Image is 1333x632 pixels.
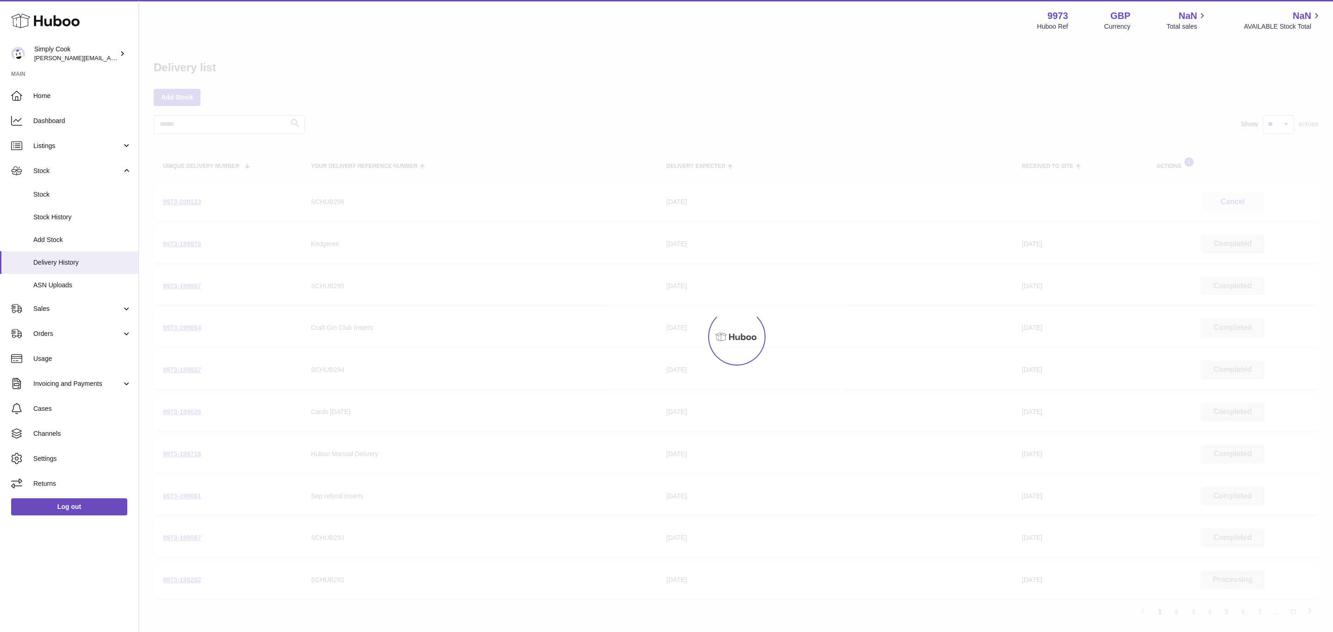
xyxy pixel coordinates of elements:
strong: GBP [1110,10,1130,22]
span: Settings [33,454,131,463]
span: Listings [33,142,122,150]
span: Dashboard [33,117,131,125]
span: ASN Uploads [33,281,131,290]
span: [PERSON_NAME][EMAIL_ADDRESS][DOMAIN_NAME] [34,54,186,62]
span: Total sales [1166,22,1208,31]
div: Currency [1104,22,1131,31]
span: Channels [33,429,131,438]
span: Add Stock [33,235,131,244]
div: Huboo Ref [1037,22,1068,31]
strong: 9973 [1047,10,1068,22]
a: NaN Total sales [1166,10,1208,31]
span: Stock History [33,213,131,222]
span: Delivery History [33,258,131,267]
span: Orders [33,329,122,338]
div: Simply Cook [34,45,118,62]
a: Log out [11,498,127,515]
img: emma@simplycook.com [11,47,25,61]
span: NaN [1293,10,1311,22]
span: Cases [33,404,131,413]
span: Usage [33,354,131,363]
a: NaN AVAILABLE Stock Total [1244,10,1322,31]
span: Sales [33,304,122,313]
span: Invoicing and Payments [33,379,122,388]
span: Home [33,92,131,100]
span: AVAILABLE Stock Total [1244,22,1322,31]
span: Stock [33,190,131,199]
span: NaN [1178,10,1197,22]
span: Stock [33,167,122,175]
span: Returns [33,479,131,488]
